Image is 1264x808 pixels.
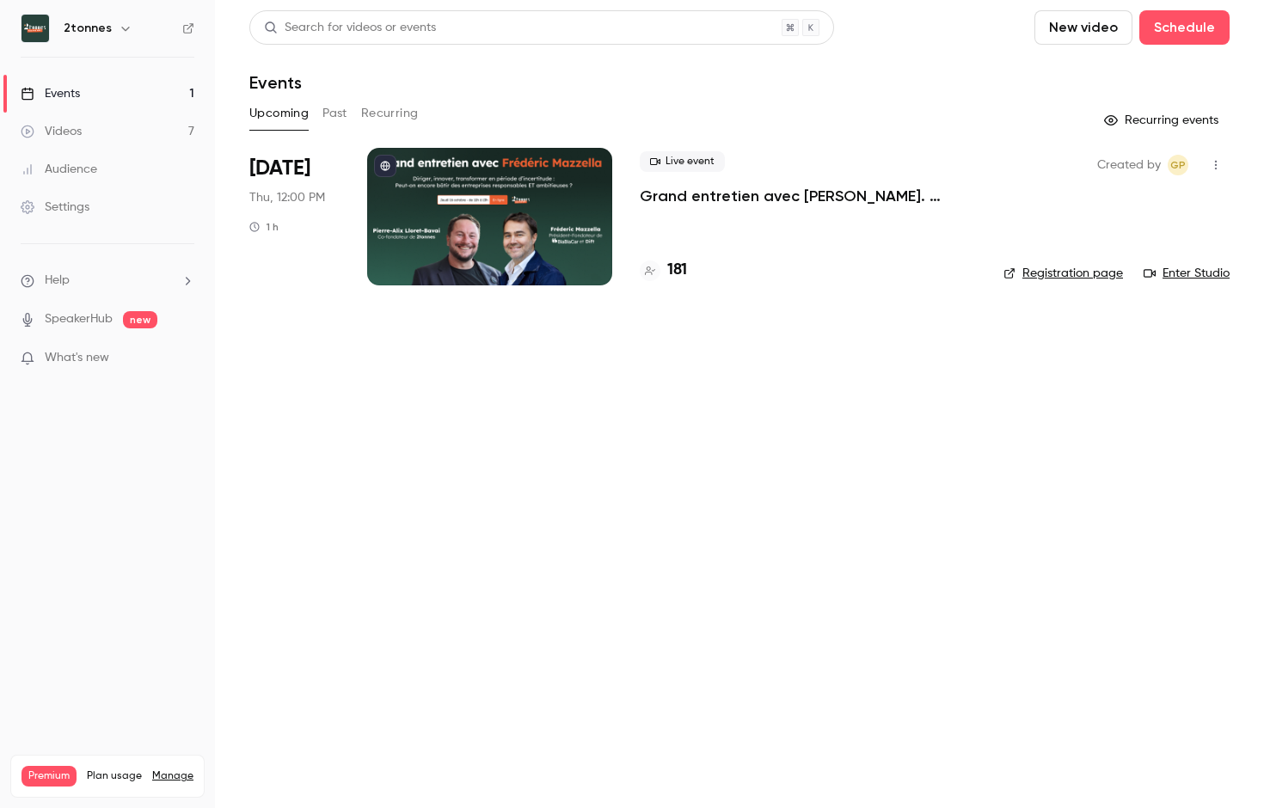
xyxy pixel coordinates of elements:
[21,272,194,290] li: help-dropdown-opener
[1170,155,1186,175] span: GP
[174,351,194,366] iframe: Noticeable Trigger
[322,100,347,127] button: Past
[21,85,80,102] div: Events
[249,155,310,182] span: [DATE]
[21,766,77,787] span: Premium
[152,769,193,783] a: Manage
[21,199,89,216] div: Settings
[1034,10,1132,45] button: New video
[87,769,142,783] span: Plan usage
[123,311,157,328] span: new
[1003,265,1123,282] a: Registration page
[45,310,113,328] a: SpeakerHub
[1168,155,1188,175] span: Gabrielle Piot
[640,259,687,282] a: 181
[361,100,419,127] button: Recurring
[667,259,687,282] h4: 181
[264,19,436,37] div: Search for videos or events
[249,100,309,127] button: Upcoming
[45,349,109,367] span: What's new
[45,272,70,290] span: Help
[21,123,82,140] div: Videos
[249,148,340,285] div: Oct 16 Thu, 12:00 PM (Europe/Paris)
[21,15,49,42] img: 2tonnes
[1144,265,1230,282] a: Enter Studio
[640,151,725,172] span: Live event
[64,20,112,37] h6: 2tonnes
[249,189,325,206] span: Thu, 12:00 PM
[21,161,97,178] div: Audience
[1096,107,1230,134] button: Recurring events
[1097,155,1161,175] span: Created by
[640,186,976,206] a: Grand entretien avec [PERSON_NAME]. Diriger, innover, transformer en période d’incertitude : peut...
[1139,10,1230,45] button: Schedule
[249,72,302,93] h1: Events
[249,220,279,234] div: 1 h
